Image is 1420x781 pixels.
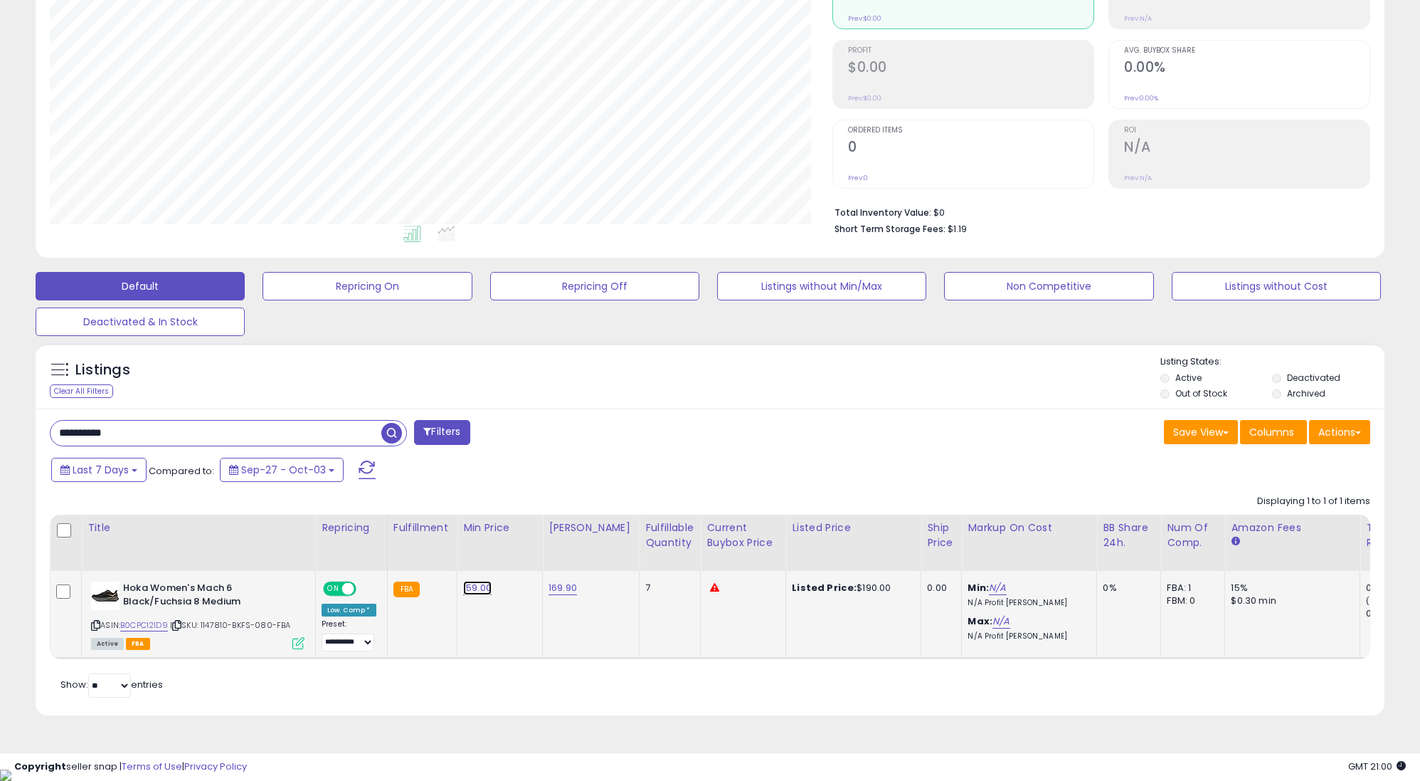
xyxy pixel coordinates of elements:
b: Max: [968,614,992,628]
a: N/A [989,581,1006,595]
p: Listing States: [1160,355,1384,369]
li: $0 [834,203,1360,220]
div: Markup on Cost [968,520,1091,535]
div: $190.00 [792,582,910,594]
div: Current Buybox Price [706,520,780,550]
small: Prev: 0.00% [1124,94,1158,103]
small: Prev: $0.00 [848,94,881,103]
small: FBA [393,582,420,597]
div: Fulfillment [393,520,451,535]
button: Repricing Off [490,272,699,300]
div: Clear All Filters [50,384,113,398]
button: Last 7 Days [51,458,147,482]
span: ON [324,583,342,595]
a: Privacy Policy [184,760,247,773]
button: Listings without Min/Max [717,272,926,300]
span: FBA [126,638,150,650]
div: seller snap | | [14,760,247,774]
span: Compared to: [149,464,214,478]
span: Sep-27 - Oct-03 [241,463,326,477]
button: Sep-27 - Oct-03 [220,458,344,482]
span: Columns [1249,425,1294,439]
a: Terms of Use [122,760,182,773]
button: Listings without Cost [1172,272,1381,300]
a: 169.90 [549,581,577,595]
b: Listed Price: [792,581,857,594]
div: Repricing [322,520,381,535]
div: Ship Price [927,520,955,550]
span: 2025-10-11 21:00 GMT [1348,760,1406,773]
a: N/A [992,614,1010,629]
div: FBM: 0 [1167,594,1214,607]
a: B0CPC121D9 [120,619,168,631]
div: Fulfillable Quantity [645,520,694,550]
h2: N/A [1124,139,1369,158]
div: Amazon Fees [1231,520,1354,535]
label: Out of Stock [1175,387,1227,399]
div: Num of Comp. [1167,520,1219,550]
div: 0% [1103,582,1150,594]
button: Actions [1309,420,1370,444]
div: Displaying 1 to 1 of 1 items [1257,495,1370,508]
div: BB Share 24h. [1103,520,1155,550]
span: All listings currently available for purchase on Amazon [91,638,124,650]
div: $0.30 min [1231,594,1349,607]
div: Low. Comp * [322,604,376,617]
small: Prev: 0 [848,174,868,182]
span: Avg. Buybox Share [1124,47,1369,55]
small: Prev: N/A [1124,174,1152,182]
label: Active [1175,372,1202,384]
button: Repricing On [263,272,472,300]
small: (0%) [1366,595,1386,607]
button: Save View [1164,420,1238,444]
b: Short Term Storage Fees: [834,223,945,235]
div: Listed Price [792,520,915,535]
p: N/A Profit [PERSON_NAME] [968,631,1086,641]
th: The percentage added to the cost of goods (COGS) that forms the calculator for Min & Max prices. [962,515,1097,571]
label: Deactivated [1287,372,1340,384]
span: Profit [848,47,1093,55]
div: 0.00 [927,582,950,594]
small: Prev: $0.00 [848,14,881,23]
b: Hoka Women's Mach 6 Black/Fuchsia 8 Medium [123,582,296,612]
strong: Copyright [14,760,66,773]
span: Show: entries [60,678,163,691]
div: Title [88,520,309,535]
h5: Listings [75,360,130,380]
small: Amazon Fees. [1231,535,1239,548]
span: ROI [1124,127,1369,135]
span: Ordered Items [848,127,1093,135]
button: Filters [414,420,470,445]
a: 159.00 [463,581,492,595]
div: Total Rev. [1366,520,1418,550]
div: 15% [1231,582,1349,594]
p: N/A Profit [PERSON_NAME] [968,598,1086,608]
button: Columns [1240,420,1307,444]
b: Min: [968,581,989,594]
button: Non Competitive [944,272,1153,300]
button: Default [36,272,245,300]
div: FBA: 1 [1167,582,1214,594]
button: Deactivated & In Stock [36,308,245,336]
small: Prev: N/A [1124,14,1152,23]
h2: 0 [848,139,1093,158]
div: ASIN: [91,582,304,648]
span: OFF [354,583,377,595]
div: 7 [645,582,689,594]
b: Total Inventory Value: [834,206,931,219]
div: Preset: [322,619,376,651]
label: Archived [1287,387,1325,399]
span: Last 7 Days [73,463,129,477]
h2: 0.00% [1124,59,1369,78]
div: [PERSON_NAME] [549,520,633,535]
span: | SKU: 1147810-BKFS-080-FBA [170,619,291,631]
img: 31Aed67NHbL._SL40_.jpg [91,582,120,610]
span: $1.19 [948,222,967,236]
h2: $0.00 [848,59,1093,78]
div: Min Price [463,520,536,535]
